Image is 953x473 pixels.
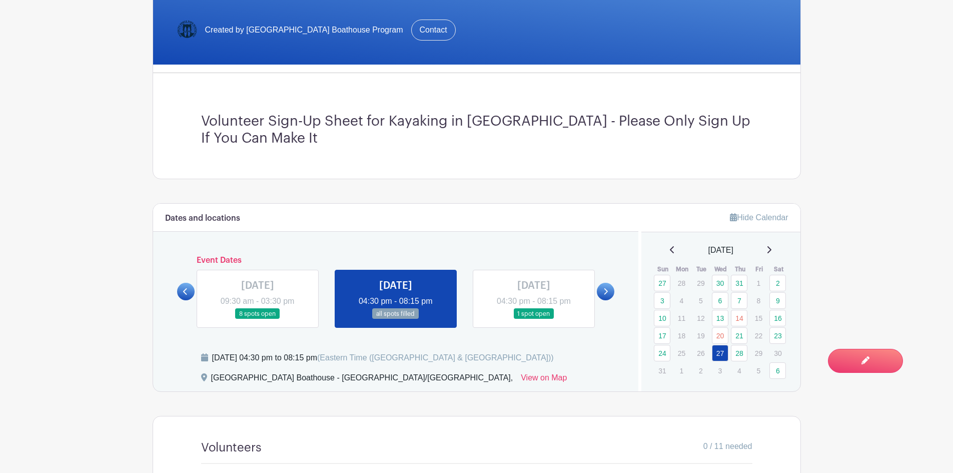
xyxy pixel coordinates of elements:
th: Wed [711,264,731,274]
div: [DATE] 04:30 pm to 08:15 pm [212,352,554,364]
span: (Eastern Time ([GEOGRAPHIC_DATA] & [GEOGRAPHIC_DATA])) [317,353,554,362]
p: 1 [750,275,767,291]
a: 30 [712,275,728,291]
a: Hide Calendar [730,213,788,222]
a: 16 [769,310,786,326]
p: 19 [692,328,709,343]
a: 21 [731,327,747,344]
p: 11 [673,310,690,326]
a: 23 [769,327,786,344]
p: 4 [673,293,690,308]
h4: Volunteers [201,440,262,455]
p: 5 [750,363,767,378]
th: Mon [673,264,692,274]
a: Contact [411,20,456,41]
h6: Event Dates [195,256,597,265]
a: 2 [769,275,786,291]
span: 0 / 11 needed [703,440,752,452]
p: 3 [712,363,728,378]
p: 12 [692,310,709,326]
p: 22 [750,328,767,343]
p: 26 [692,345,709,361]
p: 15 [750,310,767,326]
span: Created by [GEOGRAPHIC_DATA] Boathouse Program [205,24,403,36]
th: Sat [769,264,788,274]
p: 8 [750,293,767,308]
a: 14 [731,310,747,326]
th: Tue [692,264,711,274]
p: 1 [673,363,690,378]
span: [DATE] [708,244,733,256]
p: 29 [750,345,767,361]
a: 17 [654,327,670,344]
a: 28 [731,345,747,361]
p: 29 [692,275,709,291]
p: 18 [673,328,690,343]
a: 24 [654,345,670,361]
div: [GEOGRAPHIC_DATA] Boathouse - [GEOGRAPHIC_DATA]/[GEOGRAPHIC_DATA], [211,372,513,388]
p: 5 [692,293,709,308]
a: 31 [731,275,747,291]
img: Logo-Title.png [177,20,197,40]
p: 30 [769,345,786,361]
a: 27 [654,275,670,291]
p: 2 [692,363,709,378]
a: 6 [712,292,728,309]
a: 13 [712,310,728,326]
th: Fri [750,264,769,274]
a: 20 [712,327,728,344]
p: 31 [654,363,670,378]
p: 25 [673,345,690,361]
a: 9 [769,292,786,309]
a: 7 [731,292,747,309]
a: 10 [654,310,670,326]
th: Thu [730,264,750,274]
h6: Dates and locations [165,214,240,223]
p: 28 [673,275,690,291]
a: 3 [654,292,670,309]
h3: Volunteer Sign-Up Sheet for Kayaking in [GEOGRAPHIC_DATA] - Please Only Sign Up If You Can Make It [201,113,752,147]
p: 4 [731,363,747,378]
a: View on Map [521,372,567,388]
a: 27 [712,345,728,361]
a: 6 [769,362,786,379]
th: Sun [653,264,673,274]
